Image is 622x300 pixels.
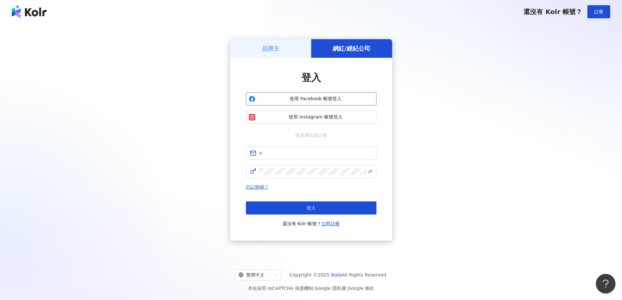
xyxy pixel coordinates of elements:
[523,8,582,16] span: 還沒有 Kolr 帳號？
[248,284,374,292] span: 本站採用 reCAPTCHA 保護機制
[346,286,348,291] span: |
[282,220,340,228] span: 還沒有 Kolr 帳號？
[301,72,321,83] span: 登入
[291,132,332,139] span: 或使用信箱註冊
[246,201,376,214] button: 登入
[347,286,374,291] a: Google 條款
[368,169,373,174] span: eye-invisible
[594,9,603,14] span: 註冊
[12,5,47,18] img: logo
[262,44,279,53] h5: 品牌主
[313,286,315,291] span: |
[587,5,610,18] button: 註冊
[246,92,376,105] button: 使用 Facebook 帳號登入
[333,44,370,53] h5: 網紅/經紀公司
[258,114,374,120] span: 使用 Instagram 帳號登入
[258,96,374,102] span: 使用 Facebook 帳號登入
[246,184,269,190] a: 忘記密碼？
[596,274,615,293] iframe: Help Scout Beacon - Open
[315,286,346,291] a: Google 隱私權
[289,271,388,279] span: Copyright © 2025 All Rights Reserved.
[246,111,376,124] button: 使用 Instagram 帳號登入
[331,272,342,277] a: iKala
[238,270,272,280] div: 繁體中文
[321,221,340,226] a: 立即註冊
[307,205,316,211] span: 登入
